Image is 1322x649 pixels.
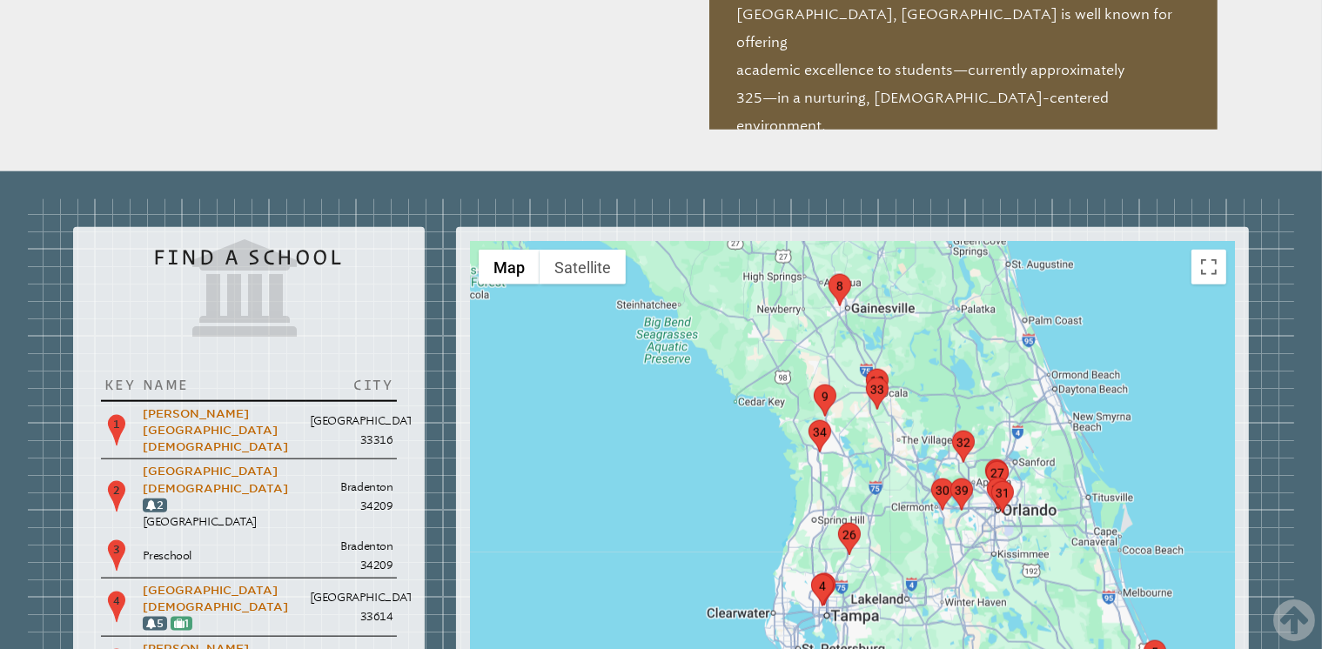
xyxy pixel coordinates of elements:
[104,539,129,573] p: 3
[987,478,1010,510] div: marker10
[143,513,303,530] p: [GEOGRAPHIC_DATA]
[986,461,1009,493] div: marker27
[310,411,393,449] p: [GEOGRAPHIC_DATA] 33316
[985,459,1008,492] div: marker28
[146,617,164,630] a: 5
[838,523,861,555] div: marker26
[143,547,303,564] p: Preschool
[811,574,834,606] div: marker4
[310,478,393,515] p: Bradenton 34209
[310,588,393,626] p: [GEOGRAPHIC_DATA] 33614
[310,376,393,393] p: City
[143,407,288,453] a: [PERSON_NAME][GEOGRAPHIC_DATA][DEMOGRAPHIC_DATA]
[829,274,851,306] div: marker8
[931,478,954,511] div: marker30
[174,617,189,630] a: 1
[143,376,303,393] p: Name
[479,250,540,284] button: Show street map
[104,479,129,514] p: 2
[540,250,626,284] button: Show satellite imagery
[146,498,164,512] a: 2
[991,481,1014,513] div: marker31
[104,376,136,393] p: Key
[310,537,393,574] p: Bradenton 34209
[866,369,889,401] div: marker12
[952,431,975,463] div: marker32
[866,378,889,410] div: marker33
[143,465,288,494] a: [GEOGRAPHIC_DATA][DEMOGRAPHIC_DATA]
[143,584,288,613] a: [GEOGRAPHIC_DATA][DEMOGRAPHIC_DATA]
[814,385,836,417] div: marker9
[104,590,129,625] p: 4
[104,413,129,448] p: 1
[1191,250,1226,284] button: Toggle fullscreen view
[950,478,973,511] div: marker39
[809,420,831,452] div: marker34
